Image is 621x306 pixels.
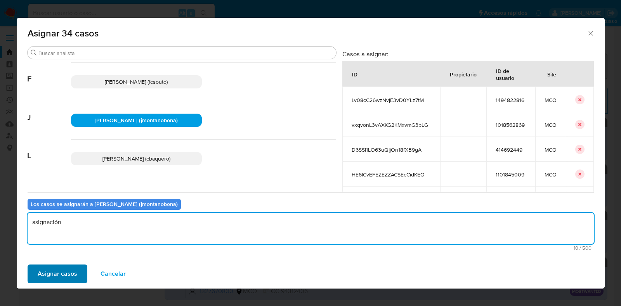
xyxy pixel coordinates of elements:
[28,213,594,244] textarea: asignación
[487,61,535,87] div: ID de usuario
[90,265,136,283] button: Cancelar
[496,171,526,178] span: 1101845009
[343,65,367,83] div: ID
[538,65,565,83] div: Site
[28,63,71,84] span: F
[587,29,594,36] button: Cerrar ventana
[575,169,585,179] button: icon-button
[352,171,431,178] span: HE6ICvEFEZEZZACSEcCidKEO
[28,101,71,122] span: J
[352,97,431,104] span: Lv08cC26wzNvjE3vD0YLz7tM
[496,146,526,153] span: 414692449
[496,97,526,104] span: 1494822816
[95,116,178,124] span: [PERSON_NAME] (jmontanobona)
[38,265,77,282] span: Asignar casos
[28,29,587,38] span: Asignar 34 casos
[575,120,585,129] button: icon-button
[545,121,557,128] span: MCO
[352,146,431,153] span: D6SSI1LO63uQIjOn18fXB9gA
[31,50,37,56] button: Buscar
[28,140,71,161] span: L
[545,97,557,104] span: MCO
[441,65,486,83] div: Propietario
[30,245,592,251] span: Máximo 500 caracteres
[17,18,605,289] div: assign-modal
[342,50,594,58] h3: Casos a asignar:
[71,152,202,165] div: [PERSON_NAME] (cbaquero)
[575,145,585,154] button: icon-button
[575,95,585,104] button: icon-button
[71,114,202,127] div: [PERSON_NAME] (jmontanobona)
[105,78,168,86] span: [PERSON_NAME] (fcsouto)
[352,121,431,128] span: vxqvonL3vAXKG2KMxvmG3pLG
[545,171,557,178] span: MCO
[28,265,87,283] button: Asignar casos
[102,155,170,163] span: [PERSON_NAME] (cbaquero)
[31,200,178,208] b: Los casos se asignarán a [PERSON_NAME] (jmontanobona)
[496,121,526,128] span: 1018562869
[545,146,557,153] span: MCO
[38,50,333,57] input: Buscar analista
[101,265,126,282] span: Cancelar
[71,75,202,88] div: [PERSON_NAME] (fcsouto)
